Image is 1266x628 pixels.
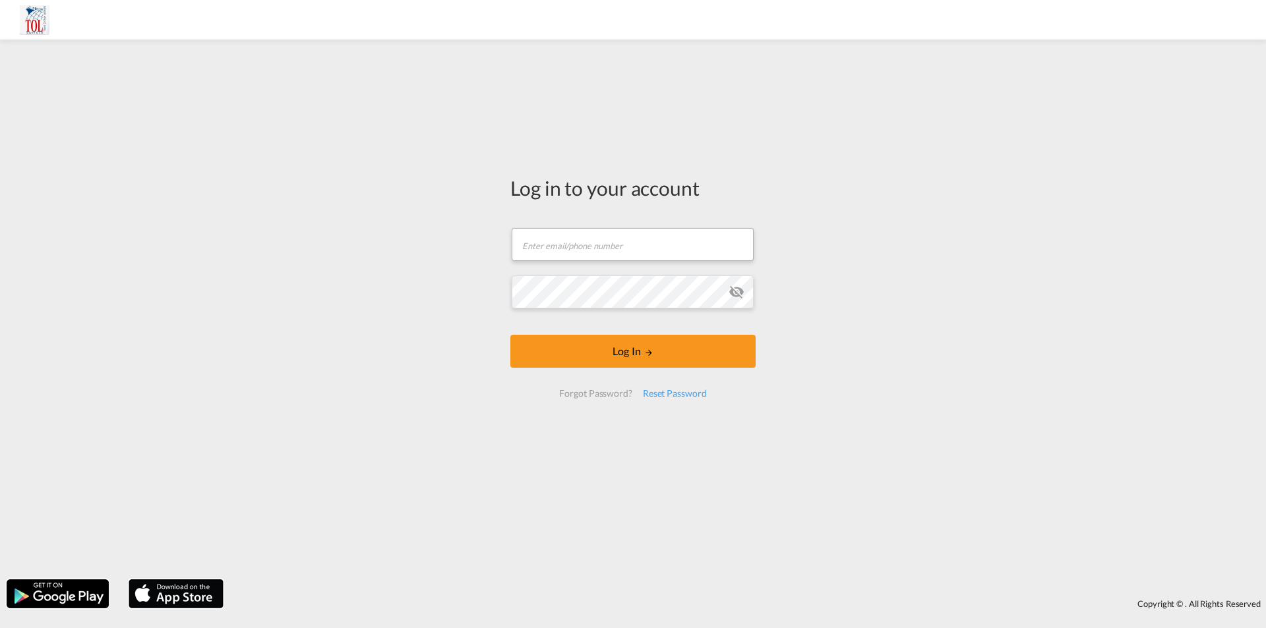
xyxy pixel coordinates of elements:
[510,174,756,202] div: Log in to your account
[638,382,712,405] div: Reset Password
[5,578,110,610] img: google.png
[127,578,225,610] img: apple.png
[20,5,49,35] img: bab47dd0da2811ee987f8df8397527d3.JPG
[512,228,754,261] input: Enter email/phone number
[230,592,1266,615] div: Copyright © . All Rights Reserved
[729,284,744,300] md-icon: icon-eye-off
[510,335,756,368] button: LOGIN
[554,382,637,405] div: Forgot Password?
